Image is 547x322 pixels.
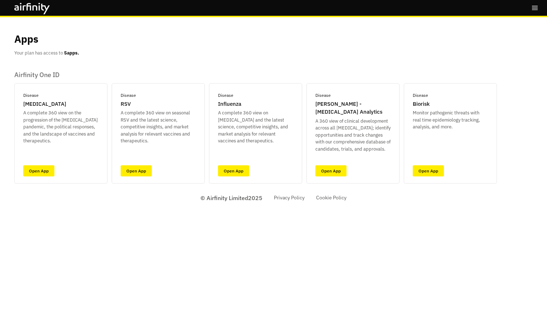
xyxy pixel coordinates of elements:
[14,32,38,47] p: Apps
[121,92,136,99] p: Disease
[413,165,444,176] a: Open App
[23,109,98,145] p: A complete 360 view on the progression of the [MEDICAL_DATA] pandemic, the political responses, a...
[14,71,497,79] p: Airfinity One ID
[121,100,131,108] p: RSV
[413,109,488,131] p: Monitor pathogenic threats with real time epidemiology tracking, analysis, and more.
[23,92,39,99] p: Disease
[315,92,331,99] p: Disease
[316,194,347,202] a: Cookie Policy
[413,100,430,108] p: Biorisk
[413,92,428,99] p: Disease
[64,50,79,56] b: 5 apps.
[121,109,196,145] p: A complete 360 view on seasonal RSV and the latest science, competitive insights, and market anal...
[23,165,54,176] a: Open App
[218,165,249,176] a: Open App
[274,194,305,202] a: Privacy Policy
[121,165,152,176] a: Open App
[315,165,347,176] a: Open App
[315,100,391,116] p: [PERSON_NAME] - [MEDICAL_DATA] Analytics
[315,118,391,153] p: A 360 view of clinical development across all [MEDICAL_DATA]; identify opportunities and track ch...
[14,49,79,57] p: Your plan has access to
[200,194,262,202] p: © Airfinity Limited 2025
[23,100,66,108] p: [MEDICAL_DATA]
[218,109,293,145] p: A complete 360 view on [MEDICAL_DATA] and the latest science, competitive insights, and market an...
[218,100,241,108] p: Influenza
[218,92,233,99] p: Disease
